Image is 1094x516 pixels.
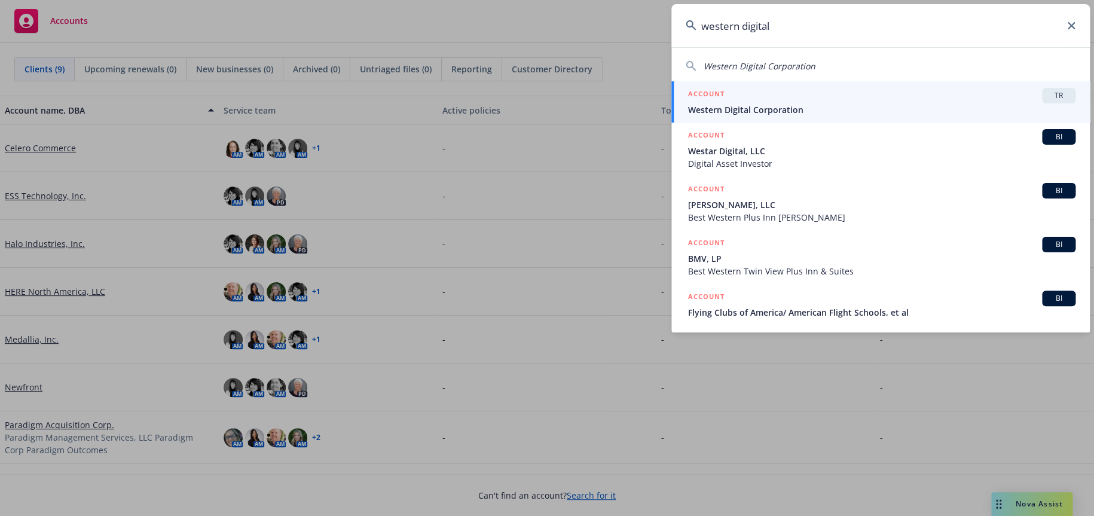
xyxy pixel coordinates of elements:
[688,252,1075,265] span: BMV, LP
[671,123,1090,176] a: ACCOUNTBIWestar Digital, LLCDigital Asset Investor
[671,4,1090,47] input: Search...
[688,103,1075,116] span: Western Digital Corporation
[688,157,1075,170] span: Digital Asset Investor
[671,230,1090,284] a: ACCOUNTBIBMV, LPBest Western Twin View Plus Inn & Suites
[1047,293,1071,304] span: BI
[688,129,725,143] h5: ACCOUNT
[671,81,1090,123] a: ACCOUNTTRWestern Digital Corporation
[688,88,725,102] h5: ACCOUNT
[688,199,1075,211] span: [PERSON_NAME], LLC
[688,291,725,305] h5: ACCOUNT
[688,183,725,197] h5: ACCOUNT
[688,211,1075,224] span: Best Western Plus Inn [PERSON_NAME]
[1047,90,1071,101] span: TR
[1047,185,1071,196] span: BI
[704,60,815,72] span: Western Digital Corporation
[1047,239,1071,250] span: BI
[688,306,1075,319] span: Flying Clubs of America/ American Flight Schools, et al
[688,145,1075,157] span: Westar Digital, LLC
[688,265,1075,277] span: Best Western Twin View Plus Inn & Suites
[1047,132,1071,142] span: BI
[688,237,725,251] h5: ACCOUNT
[671,284,1090,325] a: ACCOUNTBIFlying Clubs of America/ American Flight Schools, et al
[671,176,1090,230] a: ACCOUNTBI[PERSON_NAME], LLCBest Western Plus Inn [PERSON_NAME]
